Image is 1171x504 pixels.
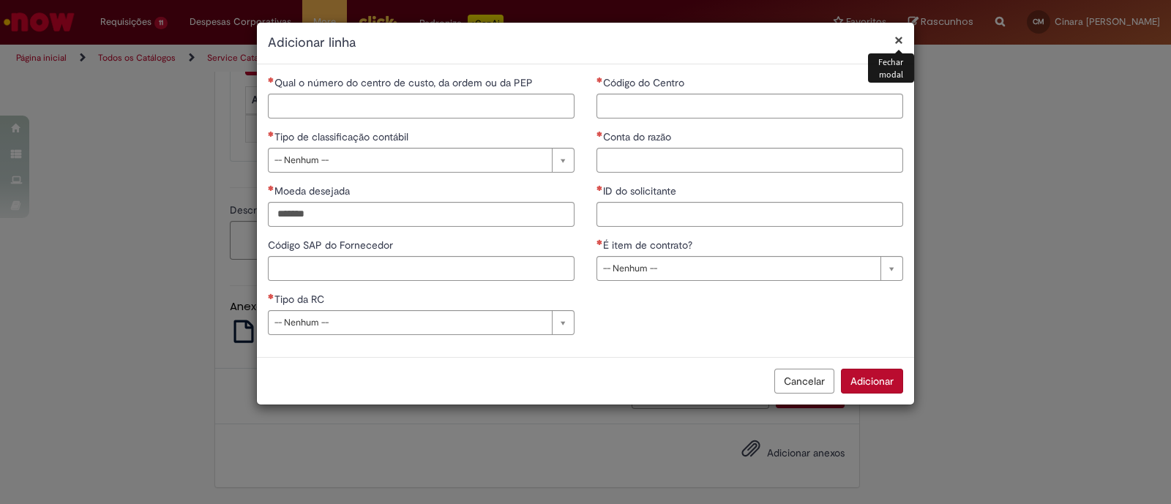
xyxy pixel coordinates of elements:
h2: Adicionar linha [268,34,903,53]
input: Código do Centro [596,94,903,119]
div: Fechar modal [868,53,914,83]
button: Fechar modal [894,32,903,48]
button: Adicionar [841,369,903,394]
span: Conta do razão [603,130,674,143]
span: Necessários [596,131,603,137]
button: Cancelar [774,369,834,394]
input: Conta do razão [596,148,903,173]
span: Moeda desejada [274,184,353,198]
span: Necessários [268,185,274,191]
span: Código SAP do Fornecedor [268,238,396,252]
span: -- Nenhum -- [274,311,545,334]
span: Necessários [268,293,274,299]
span: Necessários [268,77,274,83]
span: Tipo da RC [274,293,327,306]
span: -- Nenhum -- [603,257,873,280]
input: Qual o número do centro de custo, da ordem ou da PEP [268,94,575,119]
span: -- Nenhum -- [274,148,545,172]
span: Necessários [596,239,603,245]
span: ID do solicitante [603,184,679,198]
input: ID do solicitante [596,202,903,227]
span: Necessários [596,77,603,83]
span: É item de contrato? [603,238,695,252]
span: Qual o número do centro de custo, da ordem ou da PEP [274,76,536,89]
span: Tipo de classificação contábil [274,130,411,143]
span: Necessários [268,131,274,137]
span: Código do Centro [603,76,687,89]
input: Moeda desejada [268,202,575,227]
span: Necessários [596,185,603,191]
input: Código SAP do Fornecedor [268,256,575,281]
